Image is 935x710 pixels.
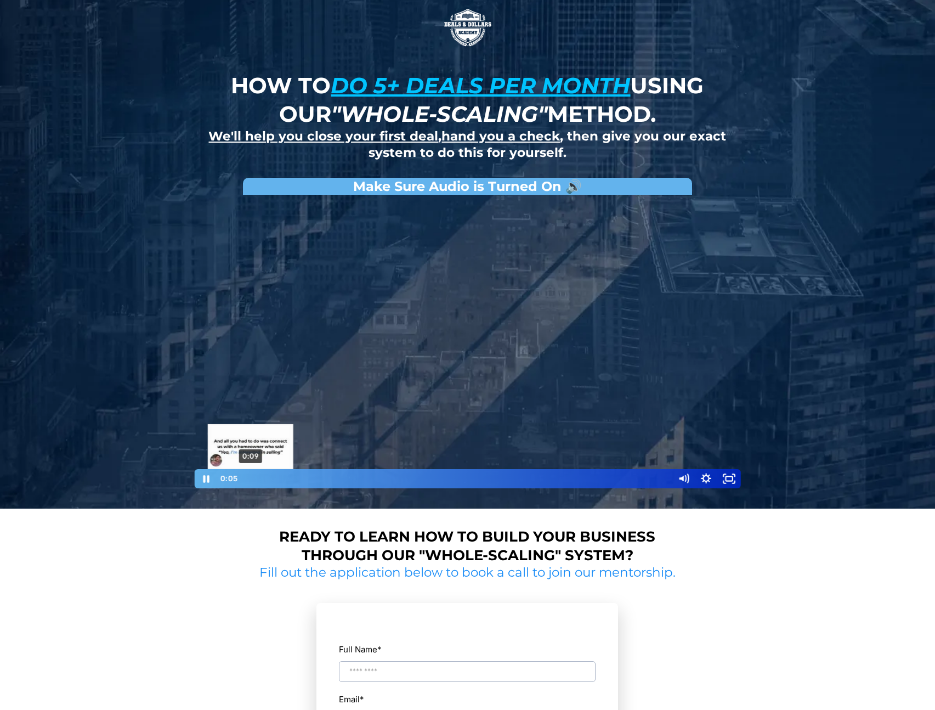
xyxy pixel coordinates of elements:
[353,178,582,194] strong: Make Sure Audio is Turned On 🔊
[208,128,438,144] u: We'll help you close your first deal
[256,565,680,581] h2: Fill out the application below to book a call to join our mentorship.
[231,72,704,127] strong: How to using our method.
[339,642,382,657] label: Full Name
[441,128,560,144] u: hand you a check
[331,100,547,127] em: "whole-scaling"
[331,72,630,99] u: do 5+ deals per month
[208,128,726,160] strong: , , then give you our exact system to do this for yourself.
[339,692,364,707] label: Email
[279,528,655,564] strong: Ready to learn how to build your business through our "whole-scaling" system?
